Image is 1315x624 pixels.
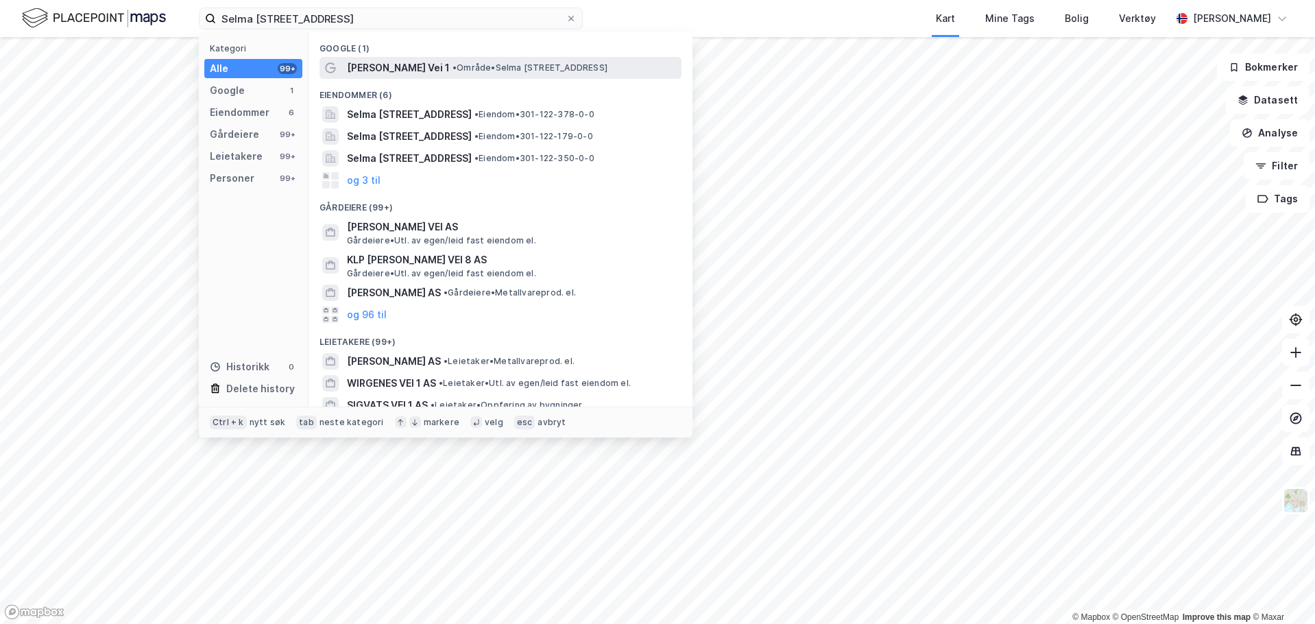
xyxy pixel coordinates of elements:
[347,150,472,167] span: Selma [STREET_ADDRESS]
[347,375,436,392] span: WIRGENES VEI 1 AS
[216,8,566,29] input: Søk på adresse, matrikkel, gårdeiere, leietakere eller personer
[1246,185,1310,213] button: Tags
[347,60,450,76] span: [PERSON_NAME] Vei 1
[1065,10,1089,27] div: Bolig
[309,32,692,57] div: Google (1)
[347,268,536,279] span: Gårdeiere • Utl. av egen/leid fast eiendom el.
[474,153,479,163] span: •
[1283,488,1309,514] img: Z
[347,235,536,246] span: Gårdeiere • Utl. av egen/leid fast eiendom el.
[1230,119,1310,147] button: Analyse
[286,107,297,118] div: 6
[309,191,692,216] div: Gårdeiere (99+)
[444,287,448,298] span: •
[1119,10,1156,27] div: Verktøy
[347,106,472,123] span: Selma [STREET_ADDRESS]
[309,79,692,104] div: Eiendommer (6)
[1072,612,1110,622] a: Mapbox
[210,148,263,165] div: Leietakere
[250,417,286,428] div: nytt søk
[210,43,302,53] div: Kategori
[439,378,631,389] span: Leietaker • Utl. av egen/leid fast eiendom el.
[210,60,228,77] div: Alle
[1217,53,1310,81] button: Bokmerker
[431,400,435,410] span: •
[278,151,297,162] div: 99+
[485,417,503,428] div: velg
[210,82,245,99] div: Google
[347,219,676,235] span: [PERSON_NAME] VEI AS
[278,63,297,74] div: 99+
[347,172,381,189] button: og 3 til
[474,131,479,141] span: •
[985,10,1035,27] div: Mine Tags
[22,6,166,30] img: logo.f888ab2527a4732fd821a326f86c7f29.svg
[4,604,64,620] a: Mapbox homepage
[210,170,254,187] div: Personer
[453,62,607,73] span: Område • Selma [STREET_ADDRESS]
[1193,10,1271,27] div: [PERSON_NAME]
[286,361,297,372] div: 0
[431,400,583,411] span: Leietaker • Oppføring av bygninger
[474,109,479,119] span: •
[347,307,387,323] button: og 96 til
[210,126,259,143] div: Gårdeiere
[347,397,428,413] span: SIGVATS VEI 1 AS
[474,153,594,164] span: Eiendom • 301-122-350-0-0
[210,359,269,375] div: Historikk
[453,62,457,73] span: •
[444,287,576,298] span: Gårdeiere • Metallvareprod. el.
[1246,558,1315,624] div: Kontrollprogram for chat
[347,128,472,145] span: Selma [STREET_ADDRESS]
[538,417,566,428] div: avbryt
[347,252,676,268] span: KLP [PERSON_NAME] VEI 8 AS
[278,173,297,184] div: 99+
[424,417,459,428] div: markere
[296,416,317,429] div: tab
[210,416,247,429] div: Ctrl + k
[474,131,593,142] span: Eiendom • 301-122-179-0-0
[226,381,295,397] div: Delete history
[210,104,269,121] div: Eiendommer
[444,356,448,366] span: •
[474,109,594,120] span: Eiendom • 301-122-378-0-0
[1183,612,1251,622] a: Improve this map
[1244,152,1310,180] button: Filter
[309,326,692,350] div: Leietakere (99+)
[347,285,441,301] span: [PERSON_NAME] AS
[439,378,443,388] span: •
[444,356,575,367] span: Leietaker • Metallvareprod. el.
[1113,612,1179,622] a: OpenStreetMap
[936,10,955,27] div: Kart
[286,85,297,96] div: 1
[347,353,441,370] span: [PERSON_NAME] AS
[1226,86,1310,114] button: Datasett
[1246,558,1315,624] iframe: Chat Widget
[278,129,297,140] div: 99+
[319,417,384,428] div: neste kategori
[514,416,535,429] div: esc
